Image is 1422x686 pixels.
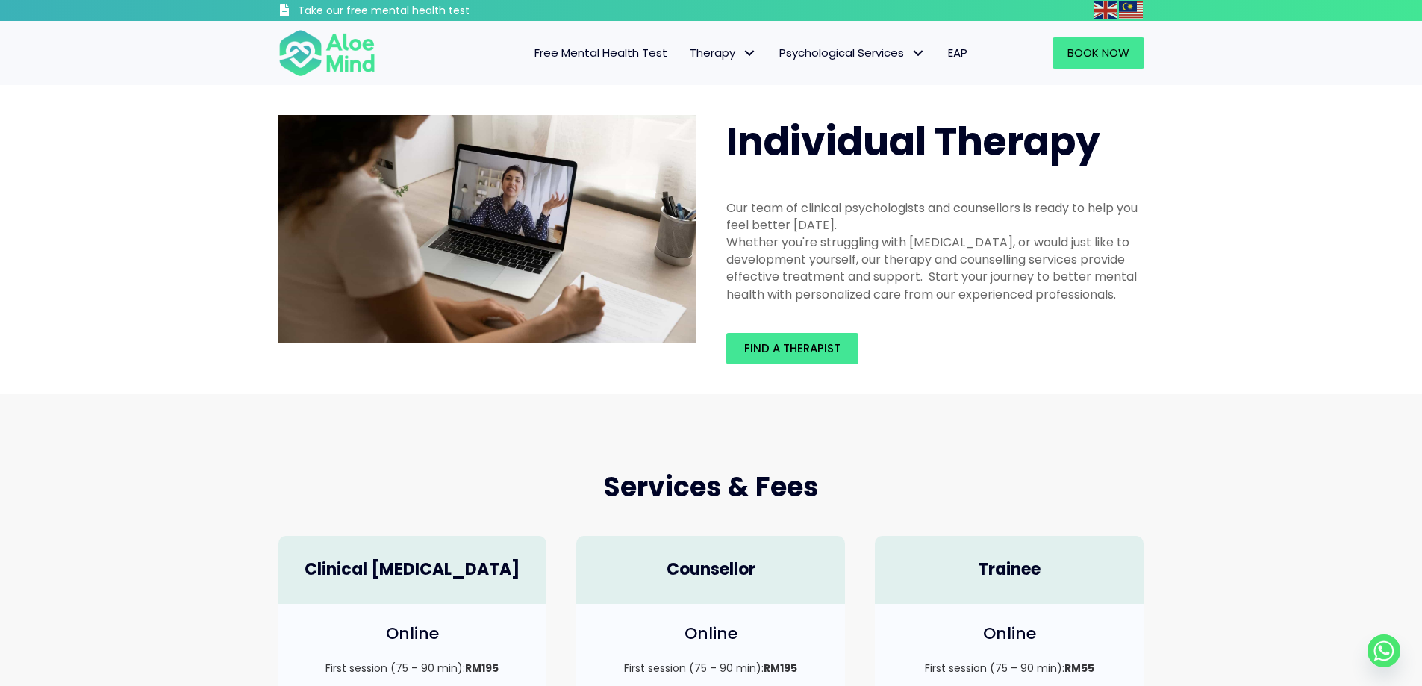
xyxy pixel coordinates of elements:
img: en [1094,1,1117,19]
a: Whatsapp [1368,634,1400,667]
a: Psychological ServicesPsychological Services: submenu [768,37,937,69]
span: Free Mental Health Test [534,45,667,60]
a: Free Mental Health Test [523,37,679,69]
div: Whether you're struggling with [MEDICAL_DATA], or would just like to development yourself, our th... [726,234,1144,303]
span: Psychological Services [779,45,926,60]
p: First session (75 – 90 min): [591,661,830,676]
span: Services & Fees [603,468,819,506]
h4: Counsellor [591,558,830,581]
strong: RM195 [764,661,797,676]
h4: Clinical [MEDICAL_DATA] [293,558,532,581]
a: Malay [1119,1,1144,19]
a: Take our free mental health test [278,4,549,21]
h4: Online [293,623,532,646]
p: First session (75 – 90 min): [293,661,532,676]
a: Book Now [1053,37,1144,69]
span: Individual Therapy [726,114,1100,169]
nav: Menu [395,37,979,69]
div: Our team of clinical psychologists and counsellors is ready to help you feel better [DATE]. [726,199,1144,234]
span: Psychological Services: submenu [908,43,929,64]
a: TherapyTherapy: submenu [679,37,768,69]
strong: RM195 [465,661,499,676]
a: English [1094,1,1119,19]
h4: Online [890,623,1129,646]
img: ms [1119,1,1143,19]
a: EAP [937,37,979,69]
p: First session (75 – 90 min): [890,661,1129,676]
span: Therapy: submenu [739,43,761,64]
img: Aloe mind Logo [278,28,375,78]
h4: Trainee [890,558,1129,581]
a: Find a therapist [726,333,858,364]
img: Therapy online individual [278,115,696,343]
span: Book Now [1067,45,1129,60]
strong: RM55 [1064,661,1094,676]
span: Therapy [690,45,757,60]
h3: Take our free mental health test [298,4,549,19]
span: Find a therapist [744,340,841,356]
h4: Online [591,623,830,646]
span: EAP [948,45,967,60]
